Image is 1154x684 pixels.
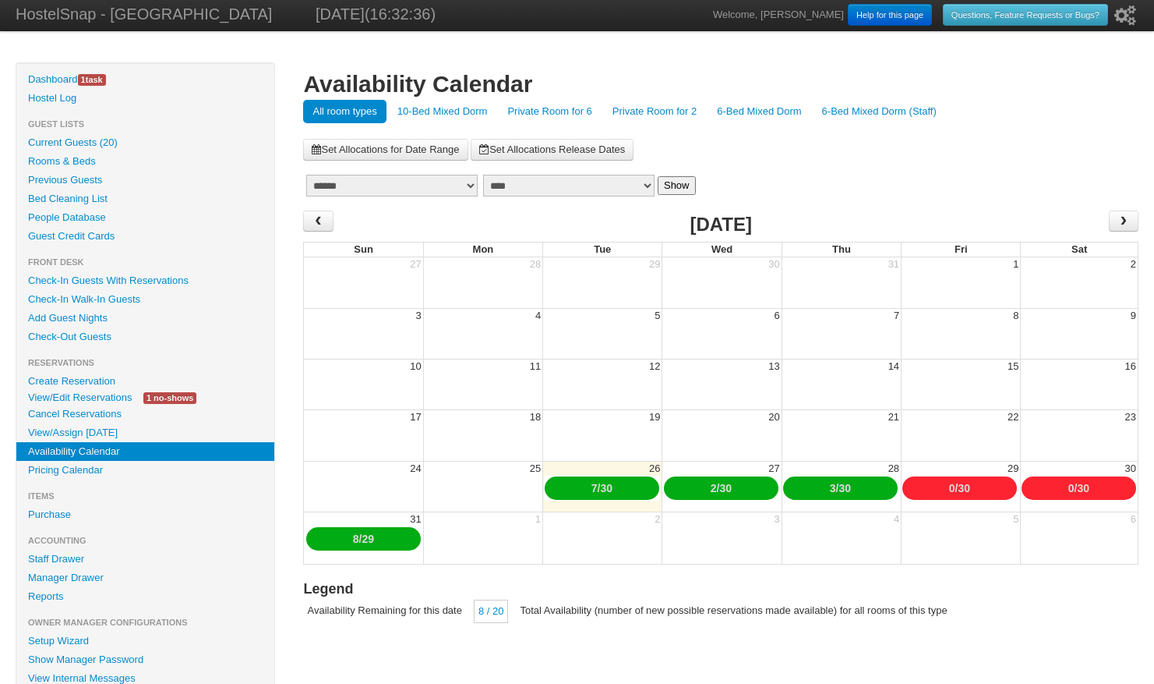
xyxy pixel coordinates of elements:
a: Questions, Feature Requests or Bugs? [943,4,1108,26]
div: 6 [1129,512,1138,526]
a: Check-In Walk-In Guests [16,290,274,309]
a: 7 [591,482,598,494]
a: Staff Drawer [16,550,274,569]
div: 7 [892,309,901,323]
a: 0 [1068,482,1075,494]
div: 15 [1006,360,1020,374]
h1: Availability Calendar [303,70,1138,98]
div: 29 [648,257,662,271]
a: 30 [720,482,732,494]
a: Set Allocations Release Dates [471,139,633,161]
li: Owner Manager Configurations [16,613,274,632]
a: Check-Out Guests [16,328,274,346]
div: 31 [887,257,901,271]
a: Private Room for 2 [603,100,706,123]
a: Help for this page [848,4,932,26]
a: 30 [839,482,852,494]
div: 9 [1129,309,1138,323]
div: 30 [1124,462,1138,476]
div: 24 [408,462,422,476]
th: Tue [542,242,662,257]
div: / [1022,477,1136,500]
div: 20 [767,410,781,424]
div: 3 [415,309,423,323]
div: 28 [887,462,901,476]
a: 6-Bed Mixed Dorm (Staff) [813,100,946,123]
a: 29 [362,533,375,545]
a: Guest Credit Cards [16,227,274,246]
a: Create Reservation [16,372,274,391]
th: Wed [662,242,781,257]
div: 28 [528,257,542,271]
div: 27 [408,257,422,271]
div: Total Availability (number of new possible reservations made available) for all rooms of this type [516,600,951,622]
li: Reservations [16,353,274,372]
div: 30 [767,257,781,271]
span: 1 no-shows [143,392,196,404]
div: 17 [408,410,422,424]
span: 1 [81,75,86,84]
th: Sat [1020,242,1138,257]
div: Availability Remaining for this date [303,600,465,622]
a: Reports [16,587,274,606]
div: 8 / 20 [474,600,509,623]
a: Show Manager Password [16,650,274,669]
div: 26 [648,462,662,476]
li: Front Desk [16,253,274,271]
a: 1 no-shows [132,389,208,406]
div: / [783,477,898,500]
div: 14 [887,360,901,374]
a: Rooms & Beds [16,152,274,171]
a: View/Assign [DATE] [16,424,274,442]
th: Sun [303,242,422,257]
li: Accounting [16,531,274,550]
div: 27 [767,462,781,476]
a: Bed Cleaning List [16,190,274,208]
div: / [664,477,778,500]
div: 2 [1129,257,1138,271]
div: 5 [653,309,662,323]
a: Previous Guests [16,171,274,190]
a: 3 [830,482,836,494]
a: Hostel Log [16,89,274,108]
a: Add Guest Nights [16,309,274,328]
th: Thu [782,242,901,257]
a: Pricing Calendar [16,461,274,480]
a: 6-Bed Mixed Dorm [708,100,810,123]
div: 21 [887,410,901,424]
div: 16 [1124,360,1138,374]
div: 19 [648,410,662,424]
a: Cancel Reservations [16,405,274,424]
a: People Database [16,208,274,227]
div: 13 [767,360,781,374]
a: Current Guests (20) [16,133,274,152]
th: Fri [901,242,1020,257]
div: 5 [1011,512,1020,526]
span: (16:32:36) [365,5,436,23]
a: Dashboard1task [16,70,274,89]
div: 1 [1011,257,1020,271]
li: Guest Lists [16,115,274,133]
a: 30 [601,482,613,494]
div: 4 [892,512,901,526]
div: 12 [648,360,662,374]
span: ‹ [312,209,325,232]
a: Private Room for 6 [498,100,601,123]
a: Set Allocations for Date Range [303,139,468,161]
div: 11 [528,360,542,374]
div: 22 [1006,410,1020,424]
div: 3 [773,512,782,526]
a: View/Edit Reservations [16,389,143,406]
div: 8 [1011,309,1020,323]
a: Availability Calendar [16,442,274,461]
div: 29 [1006,462,1020,476]
a: Check-In Guests With Reservations [16,271,274,290]
div: 18 [528,410,542,424]
h2: [DATE] [690,211,752,239]
div: 2 [653,512,662,526]
a: 10-Bed Mixed Dorm [388,100,497,123]
h3: Legend [303,579,1138,600]
span: › [1117,209,1130,232]
div: 31 [408,512,422,526]
a: 8 [353,533,359,545]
